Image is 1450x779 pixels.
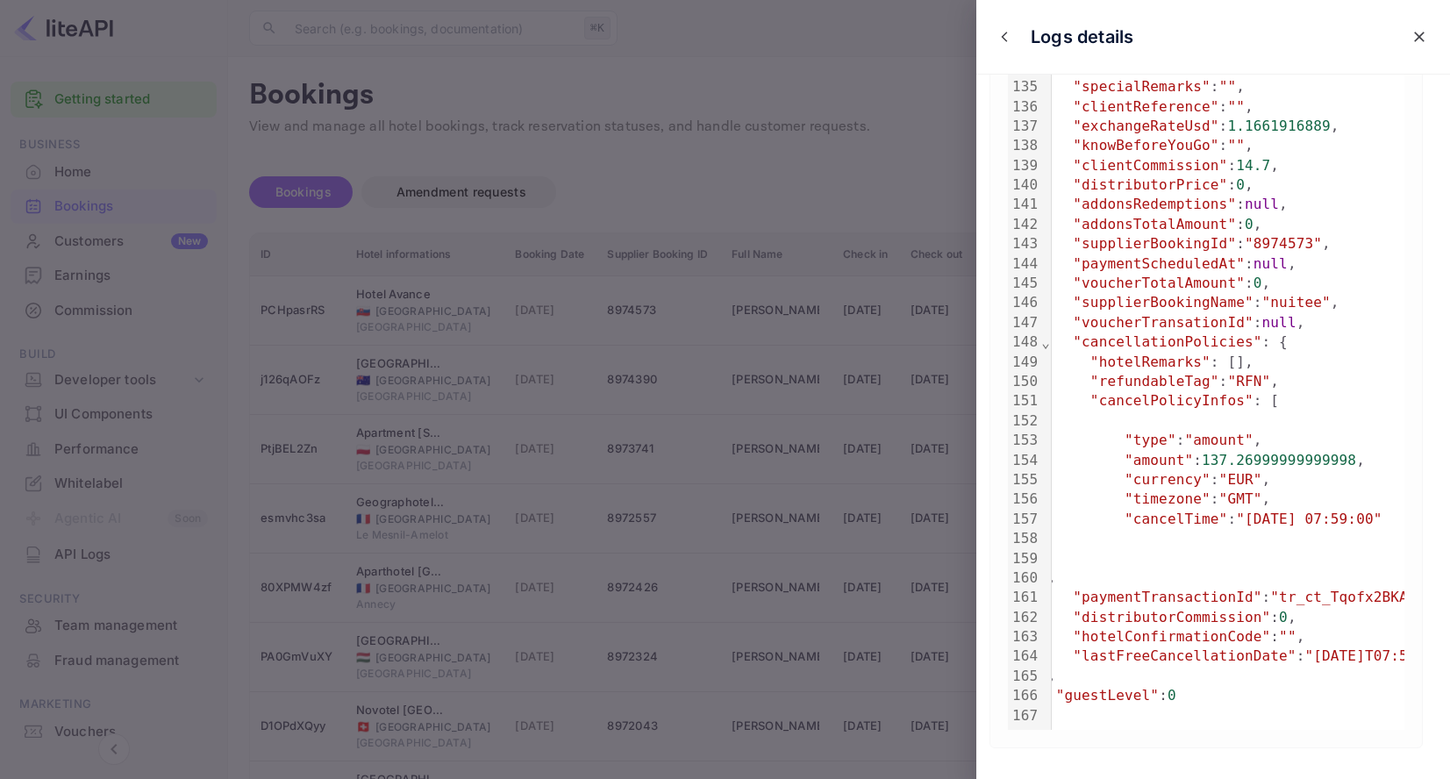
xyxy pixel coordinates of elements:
[1056,687,1159,704] span: "guestLevel"
[1279,628,1296,645] span: ""
[1279,609,1288,625] span: 0
[1008,627,1040,647] div: 163
[1008,686,1040,705] div: 166
[1008,353,1040,372] div: 149
[1008,175,1040,195] div: 140
[1008,215,1040,234] div: 142
[1404,21,1435,53] button: close
[1008,313,1040,332] div: 147
[1008,568,1040,588] div: 160
[1008,372,1040,391] div: 150
[1125,452,1193,468] span: "amount"
[1008,549,1040,568] div: 159
[1125,471,1211,488] span: "currency"
[1227,373,1270,389] span: "RFN"
[1245,196,1279,212] span: null
[1008,706,1040,725] div: 167
[1073,255,1245,272] span: "paymentScheduledAt"
[1008,647,1040,666] div: 164
[991,24,1018,50] button: close
[1073,216,1236,232] span: "addonsTotalAmount"
[1227,98,1245,115] span: ""
[1125,511,1227,527] span: "cancelTime"
[1073,235,1236,252] span: "supplierBookingId"
[1254,275,1262,291] span: 0
[1125,432,1176,448] span: "type"
[1008,588,1040,607] div: 161
[1227,118,1330,134] span: 1.1661916889
[1236,511,1382,527] span: "[DATE] 07:59:00"
[1168,687,1176,704] span: 0
[1073,118,1218,134] span: "exchangeRateUsd"
[1008,431,1040,450] div: 153
[1073,137,1218,154] span: "knowBeforeYouGo"
[1184,432,1253,448] span: "amount"
[1245,216,1254,232] span: 0
[1262,294,1331,311] span: "nuitee"
[1008,293,1040,312] div: 146
[1073,628,1270,645] span: "hotelConfirmationCode"
[1008,529,1040,548] div: 158
[1202,452,1356,468] span: 137.26999999999998
[1090,373,1219,389] span: "refundableTag"
[1008,274,1040,293] div: 145
[1219,59,1262,75] span: 79318
[1090,392,1254,409] span: "cancelPolicyInfos"
[1236,157,1270,174] span: 14.7
[1008,510,1040,529] div: 157
[1008,667,1040,686] div: 165
[1008,411,1040,431] div: 152
[1040,334,1051,351] span: Fold line
[1008,136,1040,155] div: 138
[1008,391,1040,411] div: 151
[1073,294,1253,311] span: "supplierBookingName"
[1073,275,1245,291] span: "voucherTotalAmount"
[1008,234,1040,254] div: 143
[1073,78,1211,95] span: "specialRemarks"
[1090,354,1211,370] span: "hotelRemarks"
[1008,117,1040,136] div: 137
[1125,490,1211,507] span: "timezone"
[1008,332,1040,352] div: 148
[1073,176,1227,193] span: "distributorPrice"
[1254,255,1288,272] span: null
[1073,157,1227,174] span: "clientCommission"
[1008,490,1040,509] div: 156
[1073,589,1261,605] span: "paymentTransactionId"
[1073,59,1211,75] span: "loyaltyGuestId"
[1008,97,1040,117] div: 136
[1073,98,1218,115] span: "clientReference"
[1008,254,1040,274] div: 144
[1008,77,1040,96] div: 135
[1073,314,1253,331] span: "voucherTransationId"
[1008,156,1040,175] div: 139
[1236,176,1245,193] span: 0
[1008,195,1040,214] div: 141
[1008,451,1040,470] div: 154
[1031,24,1133,50] p: Logs details
[1219,490,1262,507] span: "GMT"
[1073,647,1296,664] span: "lastFreeCancellationDate"
[1073,609,1270,625] span: "distributorCommission"
[1262,314,1296,331] span: null
[1219,78,1237,95] span: ""
[1219,471,1262,488] span: "EUR"
[1073,333,1261,350] span: "cancellationPolicies"
[1245,235,1322,252] span: "8974573"
[1008,470,1040,490] div: 155
[1227,137,1245,154] span: ""
[1008,608,1040,627] div: 162
[1073,196,1236,212] span: "addonsRedemptions"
